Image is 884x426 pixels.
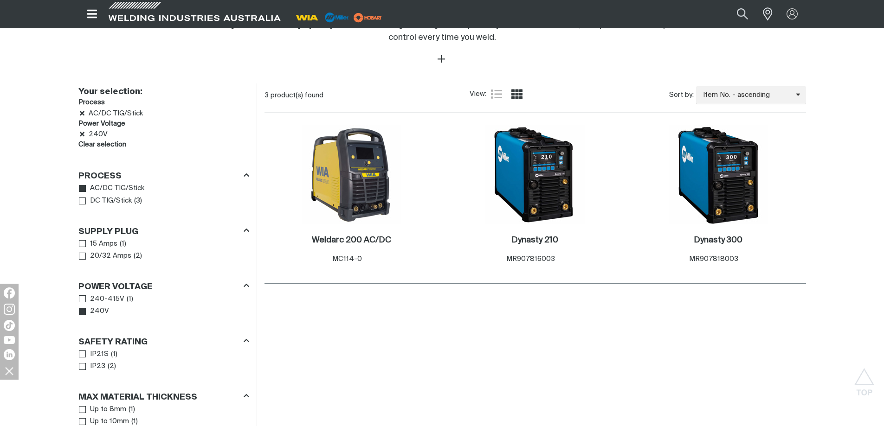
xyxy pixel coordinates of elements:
[79,250,132,262] a: 20/32 Amps
[78,87,245,97] h2: Your selection:
[351,11,385,25] img: miller
[79,195,132,207] a: DC TIG/Stick
[78,119,249,129] h3: Power Voltage
[90,361,105,372] span: IP23
[89,108,143,118] span: AC/DC TIG/Stick
[78,392,197,403] h3: Max Material Thickness
[90,239,117,249] span: 15 Amps
[4,304,15,315] img: Instagram
[78,140,126,150] a: Clear filters selection
[134,251,142,261] span: ( 2 )
[4,336,15,344] img: YouTube
[79,360,106,373] a: IP23
[78,225,249,237] div: Supply Plug
[265,91,470,100] div: 3
[78,227,138,237] h3: Supply Plug
[694,236,742,244] h2: Dynasty 300
[715,4,758,25] input: Product name or item number...
[108,361,116,372] span: ( 2 )
[506,255,555,262] span: MR907816003
[470,89,486,100] span: View:
[78,280,249,292] div: Power Voltage
[511,236,558,244] h2: Dynasty 210
[90,294,124,305] span: 240-415V
[79,238,249,262] ul: Supply Plug
[134,196,142,206] span: ( 3 )
[669,90,694,101] span: Sort by:
[111,349,117,360] span: ( 1 )
[90,183,144,194] span: AC/DC TIG/Stick
[90,251,131,261] span: 20/32 Amps
[79,293,249,318] ul: Power Voltage
[90,306,109,317] span: 240V
[669,125,768,224] img: Dynasty 300
[4,287,15,299] img: Facebook
[90,196,132,206] span: DC TIG/Stick
[78,335,249,348] div: Safety Rating
[312,236,391,244] h2: Weldarc 200 AC/DC
[854,368,875,389] button: Scroll to top
[79,182,145,195] a: AC/DC TIG/Stick
[79,182,249,207] ul: Process
[78,97,249,108] h3: Process
[79,348,109,361] a: IP21S
[79,403,127,416] a: Up to 8mm
[265,83,806,107] section: Product list controls
[302,125,401,224] img: Weldarc 200 AC/DC
[78,108,249,119] li: AC/DC TIG/Stick
[4,349,15,360] img: LinkedIn
[332,255,362,262] span: MC114-0
[79,305,110,318] a: 240V
[79,131,86,138] a: Remove 240V
[79,348,249,373] ul: Safety Rating
[90,349,109,360] span: IP21S
[491,89,502,100] a: List view
[127,294,133,305] span: ( 1 )
[312,235,391,246] a: Weldarc 200 AC/DC
[129,404,135,415] span: ( 1 )
[689,255,738,262] span: MR907818003
[351,14,385,21] a: miller
[78,129,249,140] li: 240V
[271,92,323,99] span: product(s) found
[694,235,742,246] a: Dynasty 300
[120,239,126,249] span: ( 1 )
[79,110,86,117] a: Remove AC/DC TIG/Stick
[485,125,585,224] img: Dynasty 210
[696,90,796,101] span: Item No. - ascending
[78,337,148,348] h3: Safety Rating
[1,363,17,379] img: hide socials
[78,390,249,403] div: Max Material Thickness
[4,320,15,331] img: TikTok
[79,293,125,305] a: 240-415V
[78,170,249,182] div: Process
[78,171,122,182] h3: Process
[511,235,558,246] a: Dynasty 210
[727,4,758,25] button: Search products
[78,282,153,292] h3: Power Voltage
[90,404,126,415] span: Up to 8mm
[89,129,108,139] span: 240V
[79,238,118,250] a: 15 Amps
